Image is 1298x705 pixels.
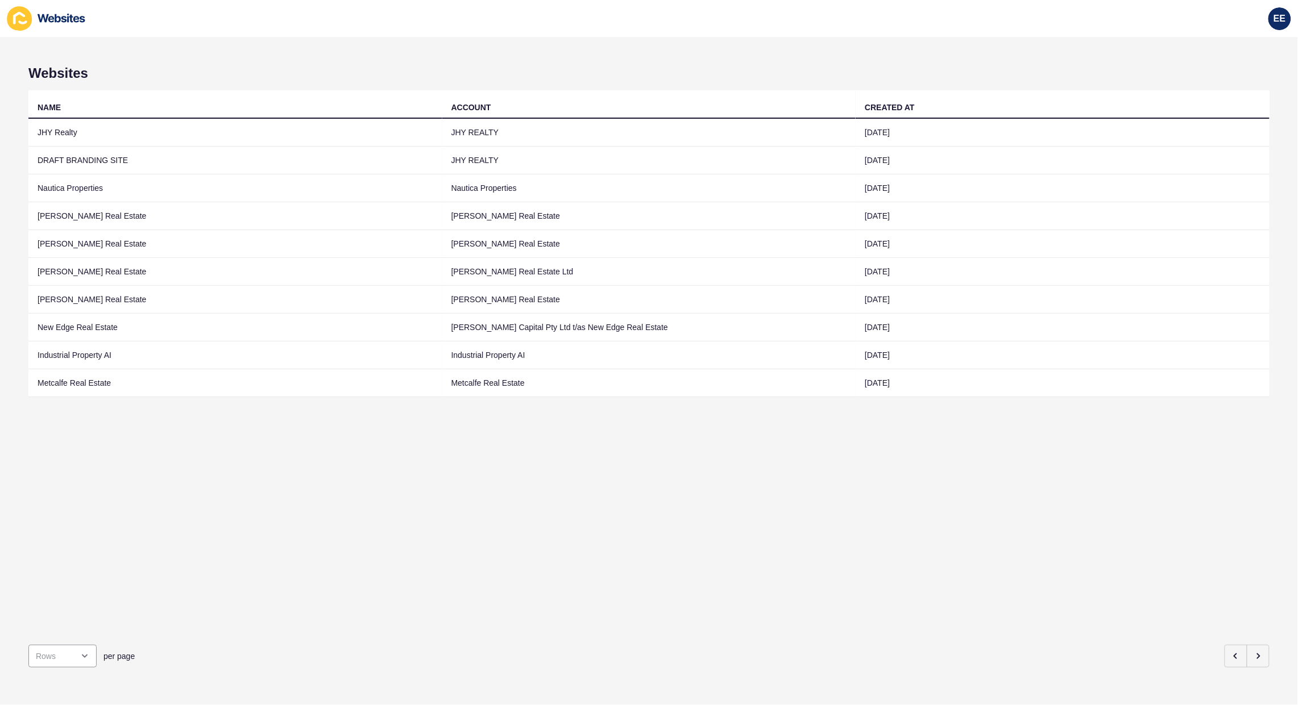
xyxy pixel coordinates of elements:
[442,314,856,341] td: [PERSON_NAME] Capital Pty Ltd t/as New Edge Real Estate
[28,65,1270,81] h1: Websites
[28,258,442,286] td: [PERSON_NAME] Real Estate
[442,147,856,174] td: JHY REALTY
[28,202,442,230] td: [PERSON_NAME] Real Estate
[442,341,856,369] td: Industrial Property AI
[28,369,442,397] td: Metcalfe Real Estate
[865,102,915,113] div: CREATED AT
[451,102,491,113] div: ACCOUNT
[442,286,856,314] td: [PERSON_NAME] Real Estate
[442,119,856,147] td: JHY REALTY
[1274,13,1285,24] span: EE
[103,650,135,662] span: per page
[856,147,1270,174] td: [DATE]
[28,314,442,341] td: New Edge Real Estate
[28,119,442,147] td: JHY Realty
[442,174,856,202] td: Nautica Properties
[856,119,1270,147] td: [DATE]
[856,286,1270,314] td: [DATE]
[442,258,856,286] td: [PERSON_NAME] Real Estate Ltd
[856,369,1270,397] td: [DATE]
[28,230,442,258] td: [PERSON_NAME] Real Estate
[856,174,1270,202] td: [DATE]
[28,645,97,668] div: open menu
[856,341,1270,369] td: [DATE]
[28,286,442,314] td: [PERSON_NAME] Real Estate
[856,202,1270,230] td: [DATE]
[856,314,1270,341] td: [DATE]
[442,202,856,230] td: [PERSON_NAME] Real Estate
[28,341,442,369] td: Industrial Property AI
[38,102,61,113] div: NAME
[856,258,1270,286] td: [DATE]
[28,174,442,202] td: Nautica Properties
[442,369,856,397] td: Metcalfe Real Estate
[28,147,442,174] td: DRAFT BRANDING SITE
[856,230,1270,258] td: [DATE]
[442,230,856,258] td: [PERSON_NAME] Real Estate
